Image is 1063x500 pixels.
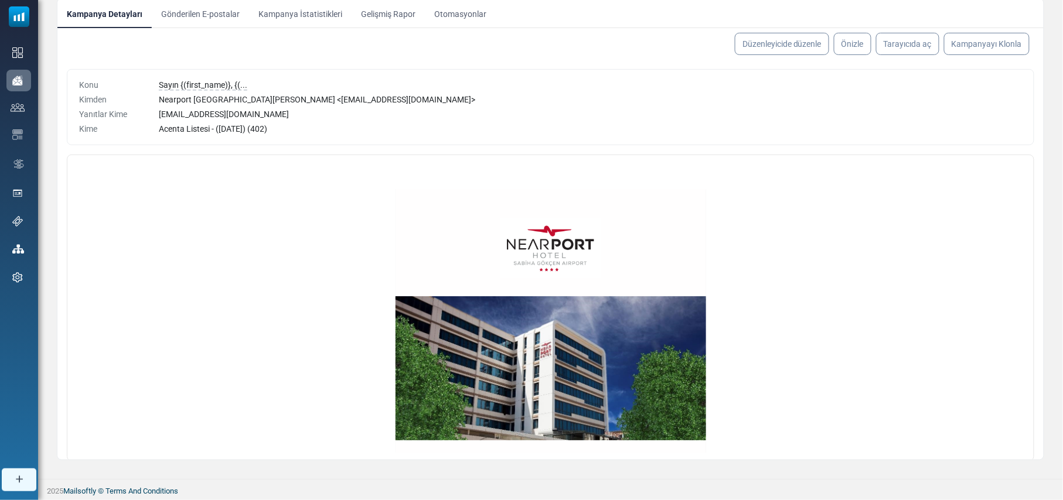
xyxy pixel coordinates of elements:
[735,33,829,55] a: Düzenleyicide düzenle
[79,108,145,121] div: Yanıtlar Kime
[79,123,145,135] div: Kime
[79,79,145,91] div: Konu
[12,272,23,283] img: settings-icon.svg
[105,487,178,495] a: Terms And Conditions
[12,129,23,140] img: email-templates-icon.svg
[834,33,871,55] a: Önizle
[12,157,25,171] img: workflow.svg
[159,80,247,91] span: Sayın {(first_name)}, {(...
[9,6,29,27] img: mailsoftly_icon_blue_white.svg
[159,108,1022,121] div: [EMAIL_ADDRESS][DOMAIN_NAME]
[159,124,267,133] span: Acenta Listesi - ([DATE]) (402)
[79,94,145,106] div: Kimden
[67,155,1034,461] div: Body Preview
[38,479,1063,500] footer: 2025
[105,487,178,495] span: translation missing: tr.layouts.footer.terms_and_conditions
[12,216,23,227] img: support-icon.svg
[11,103,25,111] img: contacts-icon.svg
[63,487,104,495] a: Mailsoftly ©
[12,188,23,198] img: landing_pages.svg
[12,47,23,58] img: dashboard-icon.svg
[876,33,939,55] a: Tarayıcıda aç
[159,94,1022,106] div: Nearport [GEOGRAPHIC_DATA][PERSON_NAME] < [EMAIL_ADDRESS][DOMAIN_NAME] >
[944,33,1030,55] a: Kampanyayı Klonla
[12,76,23,85] img: campaigns-icon-active.png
